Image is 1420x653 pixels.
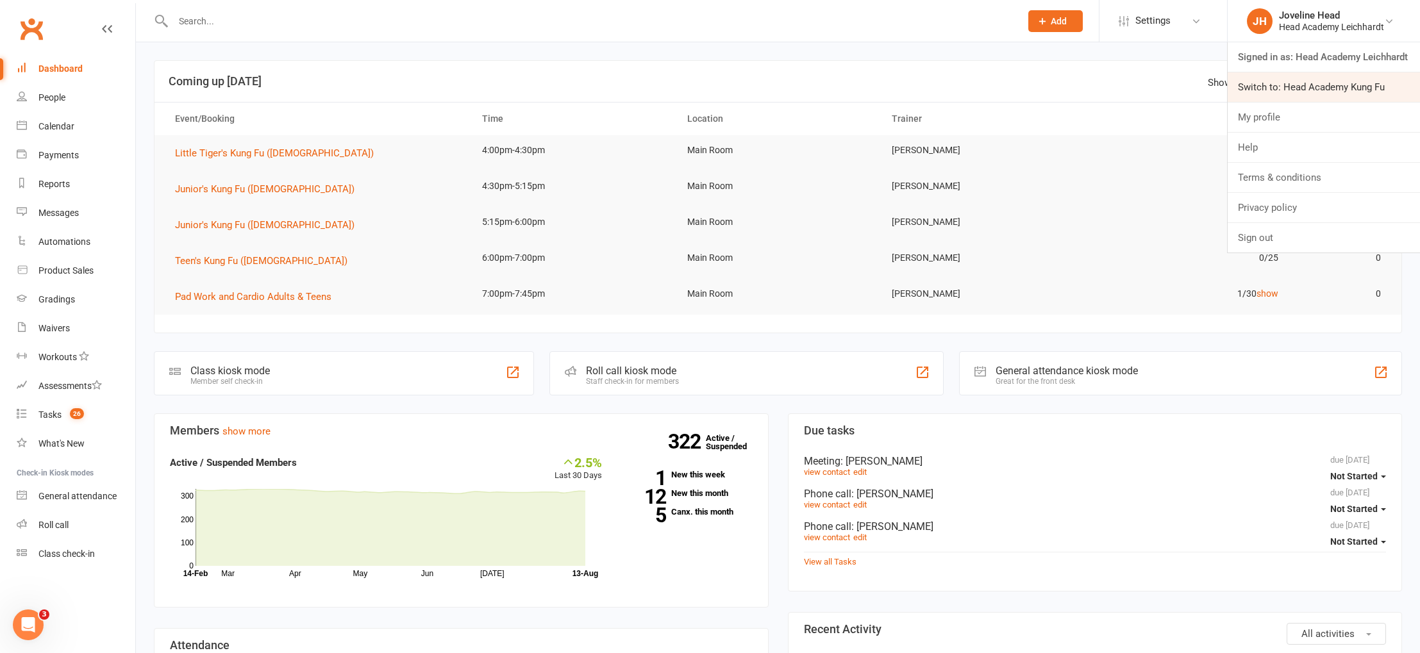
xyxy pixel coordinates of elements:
[804,533,850,542] a: view contact
[851,520,933,533] span: : [PERSON_NAME]
[880,207,1085,237] td: [PERSON_NAME]
[17,112,135,141] a: Calendar
[175,145,383,161] button: Little Tiger's Kung Fu ([DEMOGRAPHIC_DATA])
[38,520,69,530] div: Roll call
[804,455,1387,467] div: Meeting
[1085,103,1290,135] th: Attendees
[1228,163,1420,192] a: Terms & conditions
[17,141,135,170] a: Payments
[853,467,867,477] a: edit
[668,432,706,451] strong: 322
[804,467,850,477] a: view contact
[38,352,77,362] div: Workouts
[175,291,331,302] span: Pad Work and Cardio Adults & Teens
[17,511,135,540] a: Roll call
[1228,103,1420,132] a: My profile
[38,236,90,247] div: Automations
[17,170,135,199] a: Reports
[17,83,135,112] a: People
[17,285,135,314] a: Gradings
[621,468,666,488] strong: 1
[621,489,753,497] a: 12New this month
[17,199,135,227] a: Messages
[17,429,135,458] a: What's New
[804,557,856,566] a: View all Tasks
[880,103,1085,135] th: Trainer
[38,549,95,559] div: Class check-in
[1330,536,1378,547] span: Not Started
[175,217,363,233] button: Junior's Kung Fu ([DEMOGRAPHIC_DATA])
[851,488,933,500] span: : [PERSON_NAME]
[38,179,70,189] div: Reports
[676,243,880,273] td: Main Room
[1330,465,1386,488] button: Not Started
[1330,504,1378,514] span: Not Started
[190,377,270,386] div: Member self check-in
[169,75,1387,88] h3: Coming up [DATE]
[676,135,880,165] td: Main Room
[1085,279,1290,309] td: 1/30
[13,609,44,640] iframe: Intercom live chat
[38,438,85,449] div: What's New
[38,491,117,501] div: General attendance
[38,92,65,103] div: People
[175,219,355,231] span: Junior's Kung Fu ([DEMOGRAPHIC_DATA])
[1290,279,1392,309] td: 0
[1085,207,1290,237] td: 0/30
[853,500,867,509] a: edit
[1228,193,1420,222] a: Privacy policy
[17,482,135,511] a: General attendance kiosk mode
[1228,42,1420,72] a: Signed in as: Head Academy Leichhardt
[175,253,356,269] button: Teen's Kung Fu ([DEMOGRAPHIC_DATA])
[170,457,297,468] strong: Active / Suspended Members
[471,171,675,201] td: 4:30pm-5:15pm
[586,365,679,377] div: Roll call kiosk mode
[39,609,49,620] span: 3
[17,372,135,401] a: Assessments
[38,265,94,276] div: Product Sales
[169,12,1012,30] input: Search...
[471,135,675,165] td: 4:00pm-4:30pm
[1301,628,1355,640] span: All activities
[175,181,363,197] button: Junior's Kung Fu ([DEMOGRAPHIC_DATA])
[621,470,753,479] a: 1New this week
[170,639,753,652] h3: Attendance
[1287,623,1386,645] button: All activities
[17,227,135,256] a: Automations
[175,183,355,195] span: Junior's Kung Fu ([DEMOGRAPHIC_DATA])
[163,103,471,135] th: Event/Booking
[1279,21,1384,33] div: Head Academy Leichhardt
[1228,133,1420,162] a: Help
[880,243,1085,273] td: [PERSON_NAME]
[804,623,1387,636] h3: Recent Activity
[1208,75,1387,90] div: Show the next events for [DATE]
[706,424,762,460] a: 322Active / Suspended
[1330,530,1386,553] button: Not Started
[17,256,135,285] a: Product Sales
[1085,135,1290,165] td: 0/25
[38,323,70,333] div: Waivers
[38,208,79,218] div: Messages
[38,381,102,391] div: Assessments
[1028,10,1083,32] button: Add
[471,243,675,273] td: 6:00pm-7:00pm
[17,314,135,343] a: Waivers
[70,408,84,419] span: 26
[555,455,602,469] div: 2.5%
[586,377,679,386] div: Staff check-in for members
[804,424,1387,437] h3: Due tasks
[17,343,135,372] a: Workouts
[471,279,675,309] td: 7:00pm-7:45pm
[880,171,1085,201] td: [PERSON_NAME]
[1228,223,1420,252] a: Sign out
[1085,243,1290,273] td: 0/25
[853,533,867,542] a: edit
[621,487,666,506] strong: 12
[471,207,675,237] td: 5:15pm-6:00pm
[1290,243,1392,273] td: 0
[1279,10,1384,21] div: Joveline Head
[1330,471,1378,481] span: Not Started
[621,506,666,525] strong: 5
[15,13,47,45] a: Clubworx
[38,121,74,131] div: Calendar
